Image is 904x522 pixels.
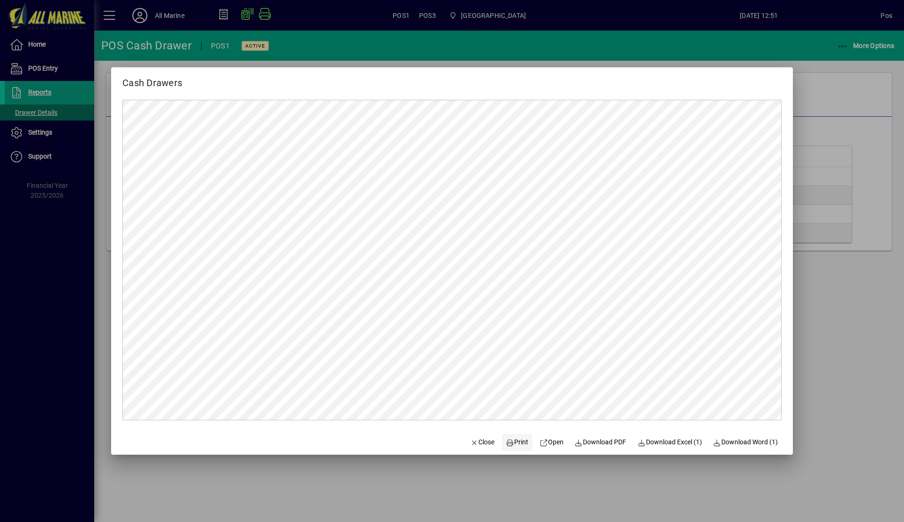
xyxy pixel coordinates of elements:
button: Close [467,434,499,451]
span: Open [540,437,564,447]
a: Download PDF [571,434,630,451]
h2: Cash Drawers [111,67,194,90]
button: Download Word (1) [710,434,782,451]
span: Download PDF [575,437,627,447]
span: Download Word (1) [713,437,778,447]
span: Download Excel (1) [638,437,702,447]
button: Download Excel (1) [634,434,706,451]
button: Print [502,434,532,451]
span: Close [470,437,495,447]
span: Print [506,437,528,447]
a: Open [536,434,567,451]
